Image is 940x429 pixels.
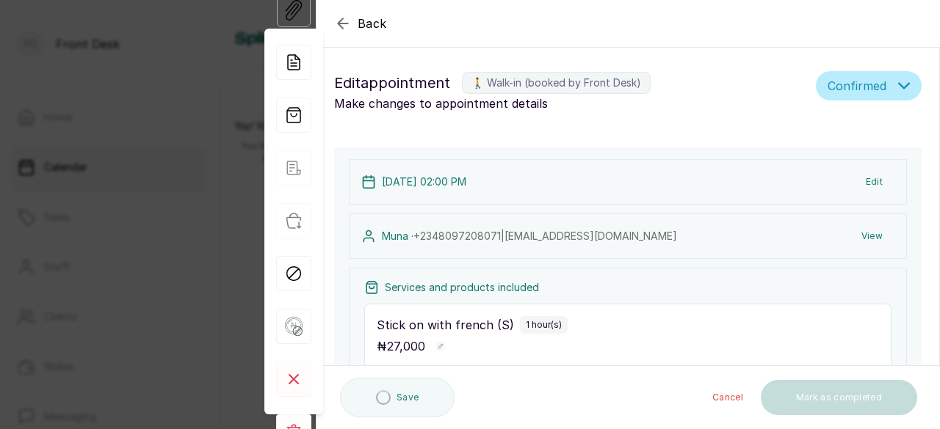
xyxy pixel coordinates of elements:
[462,72,651,94] label: 🚶 Walk-in (booked by Front Desk)
[358,15,387,32] span: Back
[334,15,387,32] button: Back
[413,230,677,242] span: +234 8097208071 | [EMAIL_ADDRESS][DOMAIN_NAME]
[334,71,450,95] span: Edit appointment
[382,229,677,243] p: Muna ·
[377,316,514,334] p: Stick on with french (S)
[382,175,466,189] p: [DATE] 02:00 PM
[334,95,810,112] p: Make changes to appointment details
[816,71,922,100] button: Confirmed
[526,319,562,331] p: 1 hour(s)
[385,280,539,295] p: Services and products included
[828,77,886,95] span: Confirmed
[387,339,425,353] span: 27,000
[854,169,894,195] button: Edit
[850,223,894,249] button: View
[377,337,425,355] p: ₦
[340,378,455,417] button: Save
[701,380,755,415] button: Cancel
[761,380,917,415] button: Mark as completed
